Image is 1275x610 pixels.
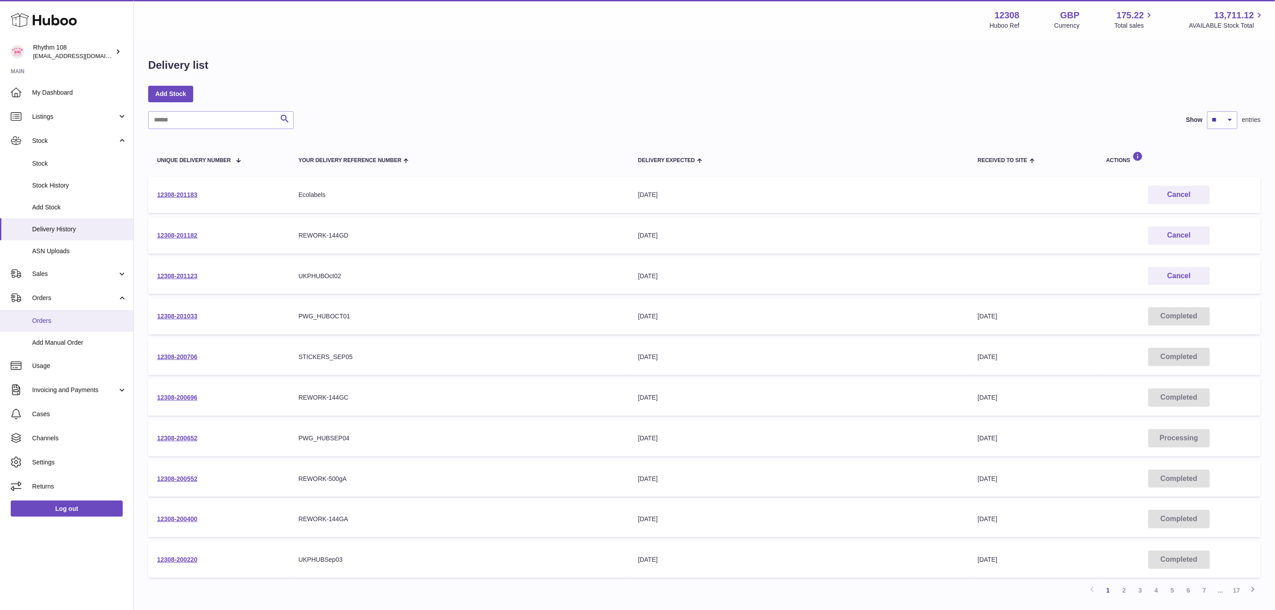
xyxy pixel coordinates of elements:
span: Orders [32,294,117,302]
span: Cases [32,410,127,418]
div: [DATE] [638,393,960,402]
div: Actions [1106,151,1252,163]
span: Add Stock [32,203,127,212]
span: AVAILABLE Stock Total [1189,21,1264,30]
a: 12308-200220 [157,556,197,563]
div: PWG_HUBOCT01 [299,312,620,321]
strong: 12308 [995,9,1020,21]
div: REWORK-144GC [299,393,620,402]
span: Received to Site [978,158,1027,163]
div: [DATE] [638,515,960,523]
div: [DATE] [638,312,960,321]
a: 6 [1180,582,1196,598]
h1: Delivery list [148,58,208,72]
span: Stock [32,159,127,168]
div: [DATE] [638,434,960,443]
div: PWG_HUBSEP04 [299,434,620,443]
a: 175.22 Total sales [1114,9,1154,30]
div: [DATE] [638,272,960,280]
span: [DATE] [978,353,997,360]
strong: GBP [1060,9,1080,21]
a: 2 [1116,582,1132,598]
span: Stock History [32,181,127,190]
span: Channels [32,434,127,443]
div: UKPHUBSep03 [299,556,620,564]
div: REWORK-144GA [299,515,620,523]
span: Returns [32,482,127,491]
div: UKPHUBOct02 [299,272,620,280]
a: 17 [1229,582,1245,598]
span: Your Delivery Reference Number [299,158,402,163]
button: Cancel [1148,226,1210,245]
img: orders@rhythm108.com [11,45,24,58]
button: Cancel [1148,186,1210,204]
span: [DATE] [978,556,997,563]
div: Currency [1055,21,1080,30]
div: Huboo Ref [990,21,1020,30]
div: [DATE] [638,231,960,240]
a: 12308-200652 [157,435,197,442]
span: Add Manual Order [32,338,127,347]
a: 1 [1100,582,1116,598]
span: ASN Uploads [32,247,127,255]
a: 12308-200706 [157,353,197,360]
label: Show [1186,116,1203,124]
span: [DATE] [978,475,997,482]
a: Add Stock [148,86,193,102]
span: Settings [32,458,127,467]
div: [DATE] [638,475,960,483]
span: My Dashboard [32,88,127,97]
a: 12308-201182 [157,232,197,239]
span: [EMAIL_ADDRESS][DOMAIN_NAME] [33,52,131,59]
span: Invoicing and Payments [32,386,117,394]
span: [DATE] [978,394,997,401]
div: REWORK-500gA [299,475,620,483]
span: 175.22 [1117,9,1144,21]
span: [DATE] [978,515,997,522]
a: 13,711.12 AVAILABLE Stock Total [1189,9,1264,30]
span: entries [1242,116,1261,124]
span: Total sales [1114,21,1154,30]
span: [DATE] [978,313,997,320]
span: Usage [32,362,127,370]
span: Delivery History [32,225,127,234]
a: 3 [1132,582,1148,598]
div: [DATE] [638,556,960,564]
span: Stock [32,137,117,145]
div: STICKERS_SEP05 [299,353,620,361]
span: 13,711.12 [1214,9,1254,21]
a: Log out [11,501,123,517]
div: [DATE] [638,353,960,361]
a: 12308-201033 [157,313,197,320]
div: Ecolabels [299,191,620,199]
a: 7 [1196,582,1213,598]
span: Listings [32,113,117,121]
span: Orders [32,317,127,325]
span: ... [1213,582,1229,598]
span: [DATE] [978,435,997,442]
a: 12308-200696 [157,394,197,401]
div: REWORK-144GD [299,231,620,240]
span: Sales [32,270,117,278]
a: 12308-200552 [157,475,197,482]
div: [DATE] [638,191,960,199]
span: Delivery Expected [638,158,695,163]
div: Rhythm 108 [33,43,113,60]
a: 12308-200400 [157,515,197,522]
a: 4 [1148,582,1164,598]
button: Cancel [1148,267,1210,285]
a: 5 [1164,582,1180,598]
span: Unique Delivery Number [157,158,231,163]
a: 12308-201123 [157,272,197,280]
a: 12308-201183 [157,191,197,198]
